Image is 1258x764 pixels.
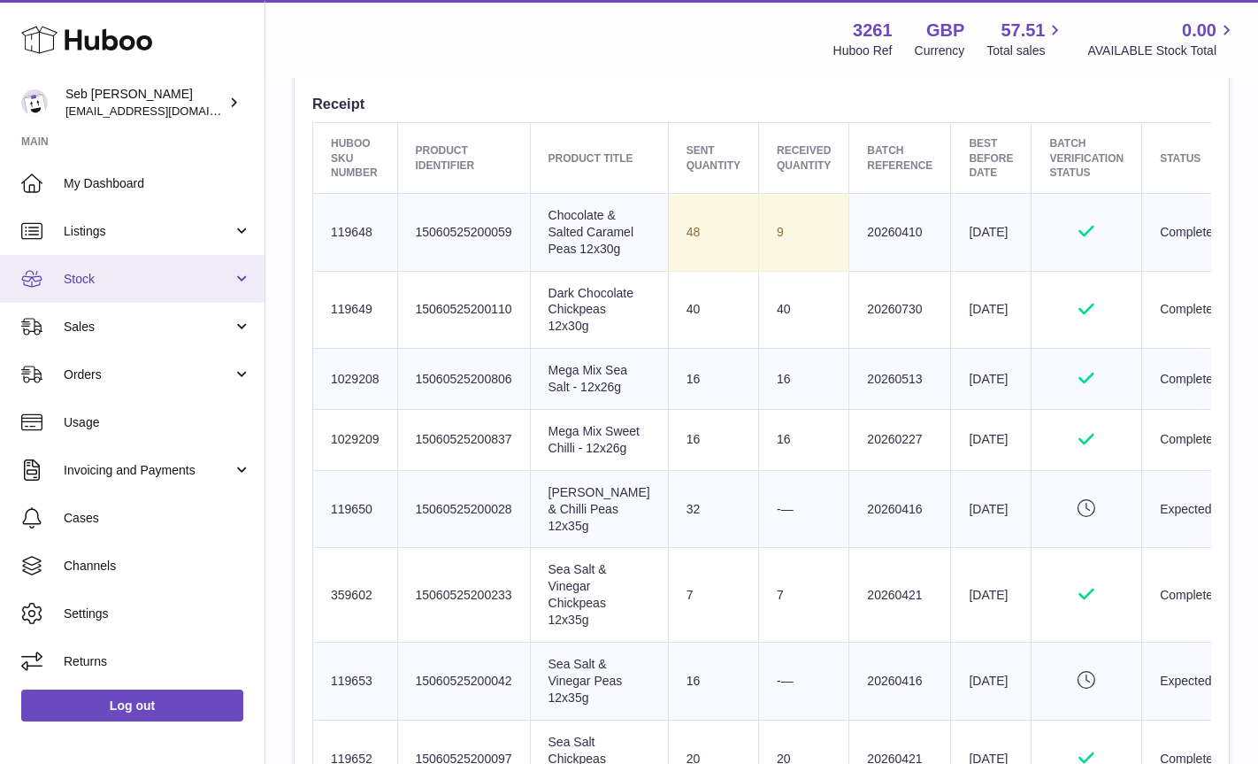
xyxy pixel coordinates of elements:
a: 0.00 AVAILABLE Stock Total [1087,19,1237,59]
th: Huboo SKU Number [313,123,398,194]
td: Sea Salt & Vinegar Chickpeas 12x35g [530,548,668,643]
span: Orders [64,367,233,383]
td: [DATE] [951,410,1032,471]
td: 20260730 [849,271,951,349]
span: [EMAIL_ADDRESS][DOMAIN_NAME] [65,104,260,118]
span: AVAILABLE Stock Total [1087,42,1237,59]
td: Completed [1142,193,1239,271]
td: 20260513 [849,349,951,410]
td: 32 [668,470,758,548]
img: ecom@bravefoods.co.uk [21,89,48,116]
td: 119650 [313,470,398,548]
td: 20260416 [849,470,951,548]
span: Returns [64,653,251,670]
td: 20260421 [849,548,951,643]
th: Product Identifier [397,123,530,194]
th: Product title [530,123,668,194]
td: Expected [1142,643,1239,721]
td: 15060525200837 [397,410,530,471]
td: [DATE] [951,349,1032,410]
span: Cases [64,510,251,527]
strong: 3261 [853,19,893,42]
td: 15060525200233 [397,548,530,643]
td: 9 [759,193,849,271]
td: Sea Salt & Vinegar Peas 12x35g [530,643,668,721]
span: Sales [64,319,233,336]
span: Channels [64,558,251,575]
th: Received Quantity [759,123,849,194]
td: 359602 [313,548,398,643]
td: 1029208 [313,349,398,410]
td: Mega Mix Sweet Chilli - 12x26g [530,410,668,471]
span: Invoicing and Payments [64,462,233,479]
td: Completed [1142,410,1239,471]
td: [PERSON_NAME] & Chilli Peas 12x35g [530,470,668,548]
td: 16 [759,410,849,471]
td: 16 [668,410,758,471]
td: [DATE] [951,271,1032,349]
td: 15060525200059 [397,193,530,271]
td: Completed [1142,548,1239,643]
td: 20260416 [849,643,951,721]
td: [DATE] [951,470,1032,548]
th: Batch Reference [849,123,951,194]
span: 57.51 [1001,19,1045,42]
td: 1029209 [313,410,398,471]
td: 16 [668,643,758,721]
th: Sent Quantity [668,123,758,194]
td: 15060525200806 [397,349,530,410]
div: Huboo Ref [833,42,893,59]
td: 16 [668,349,758,410]
td: Chocolate & Salted Caramel Peas 12x30g [530,193,668,271]
td: 7 [668,548,758,643]
div: Currency [915,42,965,59]
td: 20260410 [849,193,951,271]
td: Dark Chocolate Chickpeas 12x30g [530,271,668,349]
td: 7 [759,548,849,643]
span: Usage [64,414,251,431]
td: [DATE] [951,643,1032,721]
td: [DATE] [951,548,1032,643]
span: Stock [64,271,233,288]
th: Best Before Date [951,123,1032,194]
a: Log out [21,690,243,722]
span: Total sales [986,42,1065,59]
div: Seb [PERSON_NAME] [65,86,225,120]
td: -— [759,470,849,548]
td: Expected [1142,470,1239,548]
strong: GBP [926,19,964,42]
td: [DATE] [951,193,1032,271]
th: Status [1142,123,1239,194]
td: 119649 [313,271,398,349]
td: 40 [668,271,758,349]
td: 15060525200042 [397,643,530,721]
th: Batch Verification Status [1032,123,1142,194]
h3: Receipt [312,94,1211,113]
td: 119648 [313,193,398,271]
td: Completed [1142,349,1239,410]
a: 57.51 Total sales [986,19,1065,59]
td: 15060525200110 [397,271,530,349]
td: Mega Mix Sea Salt - 12x26g [530,349,668,410]
td: 40 [759,271,849,349]
span: My Dashboard [64,175,251,192]
td: 119653 [313,643,398,721]
td: Completed [1142,271,1239,349]
td: 16 [759,349,849,410]
span: 0.00 [1182,19,1216,42]
td: 48 [668,193,758,271]
span: Listings [64,223,233,240]
td: 15060525200028 [397,470,530,548]
td: -— [759,643,849,721]
td: 20260227 [849,410,951,471]
span: Settings [64,606,251,622]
